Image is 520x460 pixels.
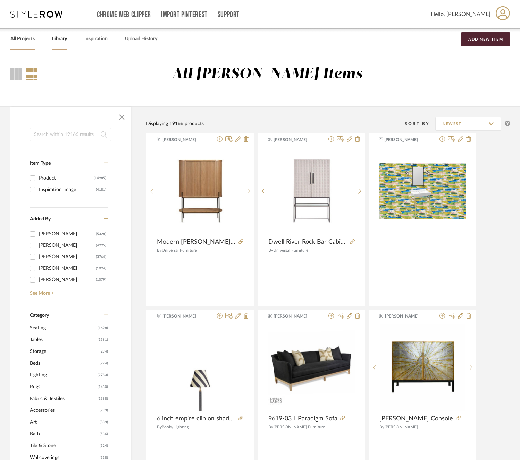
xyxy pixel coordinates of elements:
span: [PERSON_NAME] [274,137,317,143]
span: [PERSON_NAME] Console [379,415,453,423]
span: Hello, [PERSON_NAME] [431,10,490,18]
img: 9619-03 L Paradigm Sofa [268,330,355,405]
img: 6 inch empire clip on shade in jet stripes [157,324,243,411]
span: (2783) [98,370,108,381]
span: Accessories [30,405,98,416]
span: Art [30,416,98,428]
span: Fabric & Textiles [30,393,96,405]
span: Modern [PERSON_NAME] Bar Cabinet U352E690 [157,238,236,246]
div: Product [39,173,94,184]
span: [PERSON_NAME] [384,137,428,143]
span: Lighting [30,369,96,381]
span: Bath [30,428,98,440]
span: Added By [30,217,51,222]
span: By [157,425,162,429]
div: (1079) [96,274,106,285]
img: null [379,163,466,219]
span: Category [30,313,49,319]
span: [PERSON_NAME] [385,313,429,319]
span: (224) [100,358,108,369]
div: Inspiration Image [39,184,96,195]
a: Upload History [125,34,157,44]
span: By [268,248,273,252]
div: [PERSON_NAME] [39,228,96,240]
span: Universal Furniture [273,248,308,252]
div: All [PERSON_NAME] Items [172,66,362,83]
span: Rugs [30,381,96,393]
span: [PERSON_NAME] Furniture [273,425,325,429]
span: Storage [30,346,98,357]
div: (3764) [96,251,106,262]
span: (294) [100,346,108,357]
div: [PERSON_NAME] [39,251,96,262]
a: Support [218,12,240,18]
span: [PERSON_NAME] [384,425,418,429]
div: (4995) [96,240,106,251]
span: By [268,425,273,429]
span: By [379,425,384,429]
span: (1398) [98,393,108,404]
a: All Projects [10,34,35,44]
div: (4181) [96,184,106,195]
button: Close [115,110,129,124]
span: (524) [100,440,108,451]
span: (1698) [98,322,108,333]
span: (793) [100,405,108,416]
div: [PERSON_NAME] [39,274,96,285]
span: By [157,248,162,252]
span: Beds [30,357,98,369]
span: Tables [30,334,96,346]
span: Universal Furniture [162,248,197,252]
span: [PERSON_NAME] [162,137,206,143]
a: Import Pinterest [161,12,208,18]
div: (14985) [94,173,106,184]
a: Inspiration [84,34,108,44]
span: Tile & Stone [30,440,98,452]
span: Item Type [30,161,51,166]
span: Seating [30,322,96,334]
span: [PERSON_NAME] [162,313,206,319]
img: Celeste Console [380,324,465,411]
span: (1430) [98,381,108,392]
div: Displaying 19166 products [146,120,204,128]
a: Library [52,34,67,44]
div: Sort By [405,120,435,127]
img: Modern Linnea Bar Cabinet U352E690 [157,159,243,223]
span: [PERSON_NAME] [274,313,317,319]
span: Dwell River Rock Bar Cabinet U462A690 [268,238,347,246]
span: 6 inch empire clip on shade in jet stripes [157,415,236,423]
img: Dwell River Rock Bar Cabinet U462A690 [268,159,354,223]
div: (5328) [96,228,106,240]
button: Add New Item [461,32,510,46]
a: Chrome Web Clipper [97,12,151,18]
div: [PERSON_NAME] [39,263,96,274]
input: Search within 19166 results [30,128,111,141]
div: [PERSON_NAME] [39,240,96,251]
span: 9619-03 L Paradigm Sofa [268,415,337,423]
span: (1581) [98,334,108,345]
a: See More + [28,285,108,296]
div: (1094) [96,263,106,274]
span: Pooky Lighting [162,425,189,429]
span: (583) [100,417,108,428]
span: (536) [100,428,108,440]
